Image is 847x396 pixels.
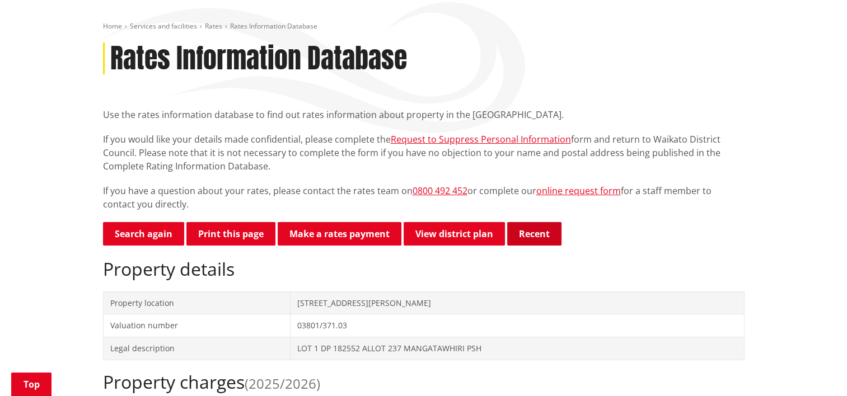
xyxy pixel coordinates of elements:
a: Home [103,21,122,31]
a: Request to Suppress Personal Information [391,133,571,145]
a: online request form [536,185,621,197]
td: Valuation number [103,314,290,337]
span: (2025/2026) [245,374,320,393]
td: LOT 1 DP 182552 ALLOT 237 MANGATAWHIRI PSH [290,337,744,360]
iframe: Messenger Launcher [795,349,836,389]
p: Use the rates information database to find out rates information about property in the [GEOGRAPHI... [103,108,745,121]
button: Print this page [186,222,275,246]
p: If you have a question about your rates, please contact the rates team on or complete our for a s... [103,184,745,211]
a: Top [11,373,52,396]
nav: breadcrumb [103,22,745,31]
h1: Rates Information Database [110,43,407,75]
a: Make a rates payment [278,222,401,246]
a: Search again [103,222,184,246]
a: Rates [205,21,222,31]
a: View district plan [404,222,505,246]
td: Legal description [103,337,290,360]
a: Services and facilities [130,21,197,31]
td: [STREET_ADDRESS][PERSON_NAME] [290,291,744,314]
td: 03801/371.03 [290,314,744,337]
td: Property location [103,291,290,314]
span: Rates Information Database [230,21,317,31]
h2: Property charges [103,371,745,393]
button: Recent [507,222,561,246]
h2: Property details [103,258,745,280]
a: 0800 492 452 [413,185,467,197]
p: If you would like your details made confidential, please complete the form and return to Waikato ... [103,133,745,173]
